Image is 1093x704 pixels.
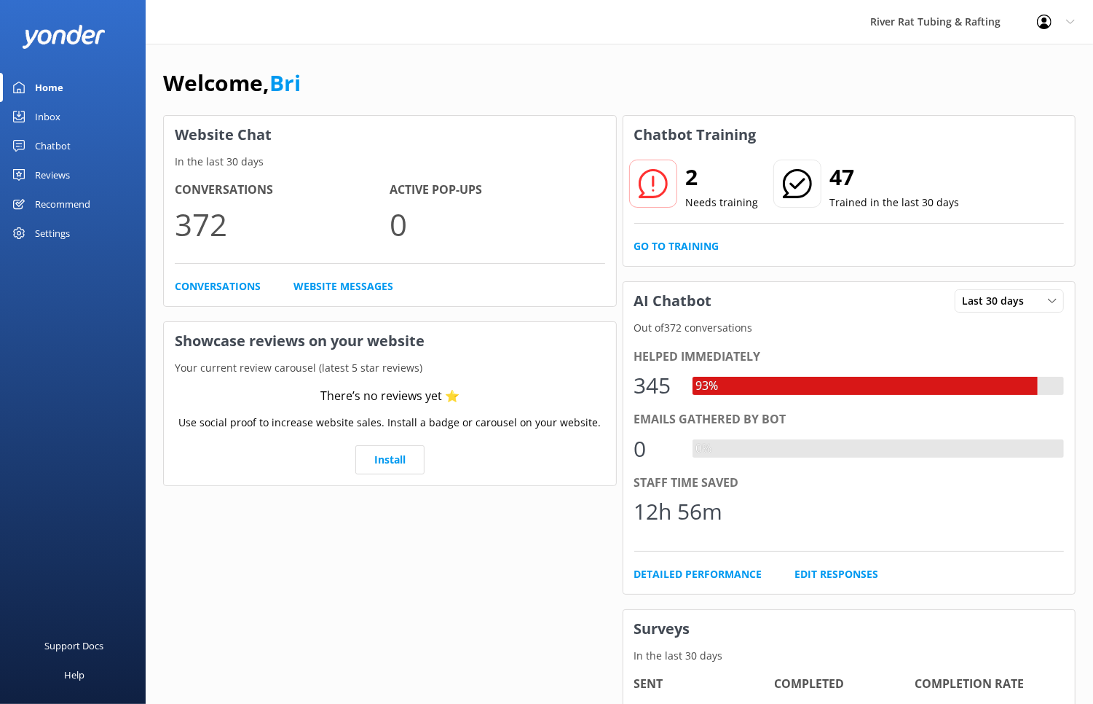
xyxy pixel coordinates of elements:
[634,410,1065,429] div: Emails gathered by bot
[45,631,104,660] div: Support Docs
[35,102,60,131] div: Inbox
[163,66,301,101] h1: Welcome,
[175,181,390,200] h4: Conversations
[686,195,759,211] p: Needs training
[686,160,759,195] h2: 2
[35,131,71,160] div: Chatbot
[35,189,90,219] div: Recommend
[35,160,70,189] div: Reviews
[164,154,616,170] p: In the last 30 days
[175,278,261,294] a: Conversations
[830,195,960,211] p: Trained in the last 30 days
[35,73,63,102] div: Home
[774,675,915,694] h4: Completed
[22,25,106,49] img: yonder-white-logo.png
[634,494,723,529] div: 12h 56m
[175,200,390,249] p: 372
[634,368,678,403] div: 345
[634,566,762,582] a: Detailed Performance
[623,610,1076,648] h3: Surveys
[634,474,1065,493] div: Staff time saved
[623,320,1076,336] p: Out of 372 conversations
[693,377,722,396] div: 93%
[623,116,768,154] h3: Chatbot Training
[178,415,601,431] p: Use social proof to increase website sales. Install a badge or carousel on your website.
[634,675,775,694] h4: Sent
[320,387,459,406] div: There’s no reviews yet ⭐
[164,116,616,154] h3: Website Chat
[962,293,1033,309] span: Last 30 days
[35,219,70,248] div: Settings
[269,68,301,98] a: Bri
[634,238,719,254] a: Go to Training
[693,439,716,458] div: 0%
[164,360,616,376] p: Your current review carousel (latest 5 star reviews)
[634,431,678,466] div: 0
[830,160,960,195] h2: 47
[390,181,604,200] h4: Active Pop-ups
[795,566,879,582] a: Edit Responses
[390,200,604,249] p: 0
[293,278,393,294] a: Website Messages
[355,445,425,474] a: Install
[623,648,1076,664] p: In the last 30 days
[164,322,616,360] h3: Showcase reviews on your website
[623,282,723,320] h3: AI Chatbot
[64,660,84,689] div: Help
[634,348,1065,367] div: Helped immediately
[915,675,1055,694] h4: Completion Rate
